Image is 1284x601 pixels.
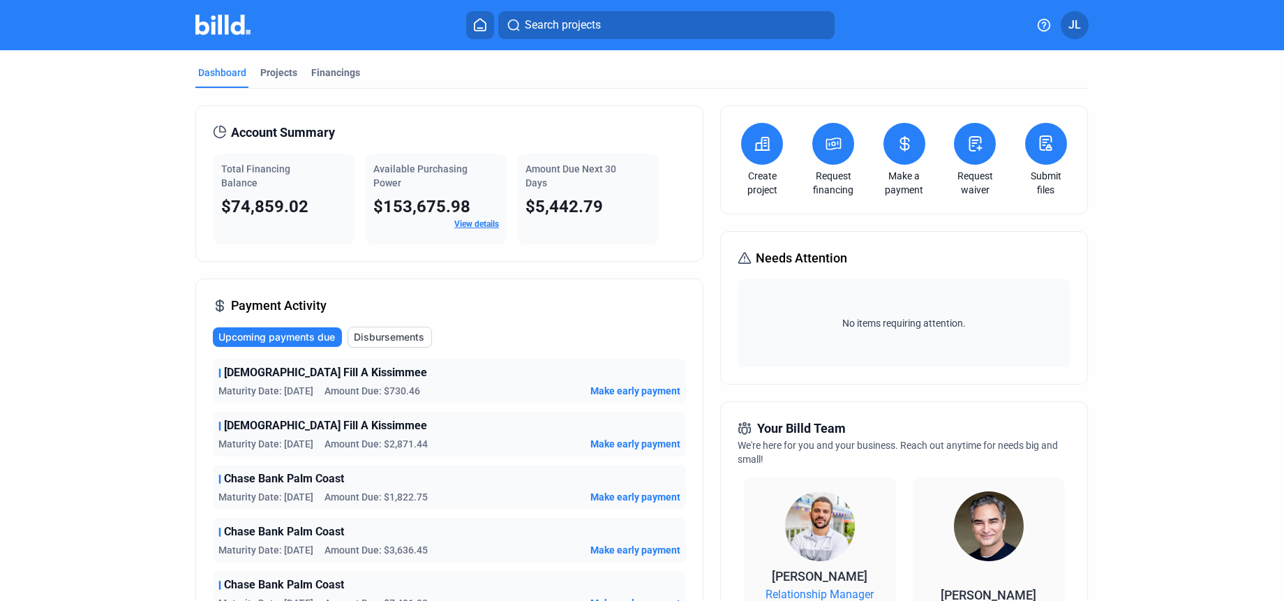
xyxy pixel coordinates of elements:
span: $153,675.98 [373,197,470,216]
span: Upcoming payments due [218,330,335,344]
a: Request waiver [950,169,999,197]
span: Maturity Date: [DATE] [218,490,313,504]
span: Amount Due: $3,636.45 [324,543,428,557]
a: Make a payment [880,169,929,197]
span: We're here for you and your business. Reach out anytime for needs big and small! [738,440,1058,465]
button: Make early payment [590,384,680,398]
button: JL [1061,11,1089,39]
button: Make early payment [590,490,680,504]
img: Territory Manager [954,491,1024,561]
span: JL [1068,17,1081,34]
span: Payment Activity [231,296,327,316]
span: Chase Bank Palm Coast [224,470,344,487]
button: Disbursements [348,327,432,348]
span: [DEMOGRAPHIC_DATA] Fill A Kissimmee [224,417,427,434]
button: Search projects [498,11,835,39]
a: Submit files [1022,169,1070,197]
img: Billd Company Logo [195,15,251,35]
span: Available Purchasing Power [373,163,468,188]
span: Total Financing Balance [221,163,290,188]
button: Make early payment [590,543,680,557]
div: Projects [260,66,297,80]
span: Maturity Date: [DATE] [218,384,313,398]
span: $74,859.02 [221,197,308,216]
span: Amount Due: $2,871.44 [324,437,428,451]
img: Relationship Manager [785,491,855,561]
span: Amount Due: $730.46 [324,384,420,398]
span: [PERSON_NAME] [772,569,867,584]
span: Chase Bank Palm Coast [224,577,344,593]
span: Amount Due Next 30 Days [525,163,616,188]
span: Amount Due: $1,822.75 [324,490,428,504]
a: View details [454,219,499,229]
span: [DEMOGRAPHIC_DATA] Fill A Kissimmee [224,364,427,381]
button: Make early payment [590,437,680,451]
a: Request financing [809,169,858,197]
span: Search projects [525,17,601,34]
a: Create project [738,169,786,197]
span: $5,442.79 [525,197,603,216]
span: Chase Bank Palm Coast [224,524,344,540]
span: No items requiring attention. [743,316,1064,330]
span: Your Billd Team [757,419,846,438]
span: Maturity Date: [DATE] [218,437,313,451]
div: Financings [311,66,360,80]
span: Account Summary [231,123,335,142]
span: Maturity Date: [DATE] [218,543,313,557]
span: Needs Attention [756,248,847,268]
button: Upcoming payments due [213,327,342,347]
span: Disbursements [354,330,424,344]
div: Dashboard [198,66,246,80]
